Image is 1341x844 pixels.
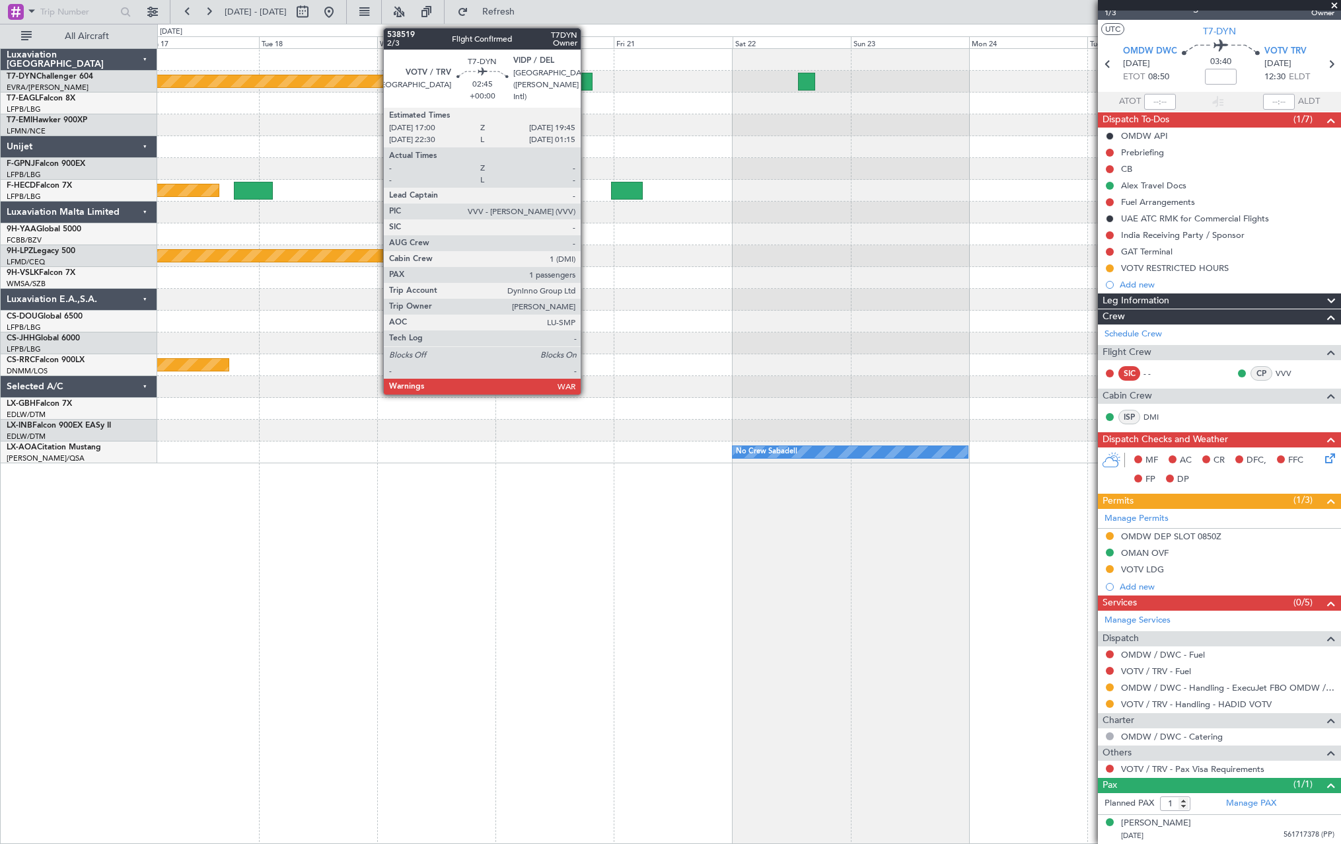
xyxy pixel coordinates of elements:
[1143,367,1173,379] div: - -
[1210,56,1231,69] span: 03:40
[471,7,526,17] span: Refresh
[1103,595,1137,611] span: Services
[495,36,614,48] div: Thu 20
[1298,95,1320,108] span: ALDT
[7,73,93,81] a: T7-DYNChallenger 604
[1105,512,1169,525] a: Manage Permits
[1121,666,1191,677] a: VOTV / TRV - Fuel
[1121,262,1229,274] div: VOTV RESTRICTED HOURS
[7,334,80,342] a: CS-JHHGlobal 6000
[1121,547,1169,558] div: OMAN OVF
[1121,831,1143,841] span: [DATE]
[1284,829,1334,841] span: 561717378 (PP)
[1293,595,1313,609] span: (0/5)
[1276,367,1305,379] a: VVV
[7,104,41,114] a: LFPB/LBG
[1121,817,1191,830] div: [PERSON_NAME]
[1101,23,1124,35] button: UTC
[7,400,72,408] a: LX-GBHFalcon 7X
[7,192,41,202] a: LFPB/LBG
[1121,213,1269,224] div: UAE ATC RMK for Commercial Flights
[1103,112,1169,128] span: Dispatch To-Dos
[1143,411,1173,423] a: DMI
[1121,564,1164,575] div: VOTV LDG
[1103,345,1151,360] span: Flight Crew
[7,247,33,255] span: 9H-LPZ
[614,36,732,48] div: Fri 21
[1123,58,1150,71] span: [DATE]
[1264,45,1307,58] span: VOTV TRV
[1293,112,1313,126] span: (1/7)
[7,356,85,364] a: CS-RRCFalcon 900LX
[377,36,495,48] div: Wed 19
[1293,777,1313,791] span: (1/1)
[7,116,32,124] span: T7-EMI
[1264,71,1286,84] span: 12:30
[1121,699,1272,710] a: VOTV / TRV - Handling - HADID VOTV
[7,313,38,321] span: CS-DOU
[7,182,72,190] a: F-HECDFalcon 7X
[1103,293,1169,309] span: Leg Information
[1264,58,1291,71] span: [DATE]
[1119,95,1141,108] span: ATOT
[1145,473,1155,486] span: FP
[15,26,143,47] button: All Aircraft
[40,2,116,22] input: Trip Number
[7,182,36,190] span: F-HECD
[1247,454,1266,467] span: DFC,
[7,257,45,267] a: LFMD/CEQ
[1120,279,1334,290] div: Add new
[1105,328,1162,341] a: Schedule Crew
[1105,614,1171,627] a: Manage Services
[1103,309,1125,325] span: Crew
[1121,130,1168,141] div: OMDW API
[1214,454,1225,467] span: CR
[1304,7,1334,19] span: Owner
[1180,454,1192,467] span: AC
[1105,7,1136,19] span: 1/3
[7,170,41,180] a: LFPB/LBG
[1120,581,1334,592] div: Add new
[7,83,89,93] a: EVRA/[PERSON_NAME]
[1118,410,1140,424] div: ISP
[7,313,83,321] a: CS-DOUGlobal 6500
[1121,229,1245,241] div: India Receiving Party / Sponsor
[7,400,36,408] span: LX-GBH
[1087,36,1206,48] div: Tue 25
[1203,24,1236,38] span: T7-DYN
[7,269,39,277] span: 9H-VSLK
[225,6,287,18] span: [DATE] - [DATE]
[1105,797,1154,810] label: Planned PAX
[7,432,46,441] a: EDLW/DTM
[736,442,797,462] div: No Crew Sabadell
[1103,389,1152,404] span: Cabin Crew
[1121,731,1223,742] a: OMDW / DWC - Catering
[1123,71,1145,84] span: ETOT
[969,36,1087,48] div: Mon 24
[7,334,35,342] span: CS-JHH
[7,366,48,376] a: DNMM/LOS
[733,36,851,48] div: Sat 22
[851,36,969,48] div: Sun 23
[1123,45,1177,58] span: OMDW DWC
[1145,454,1158,467] span: MF
[7,225,36,233] span: 9H-YAA
[1121,147,1164,158] div: Prebriefing
[1103,713,1134,728] span: Charter
[1121,531,1221,542] div: OMDW DEP SLOT 0850Z
[7,422,32,430] span: LX-INB
[1121,163,1132,174] div: CB
[7,443,101,451] a: LX-AOACitation Mustang
[1121,763,1264,775] a: VOTV / TRV - Pax Visa Requirements
[7,225,81,233] a: 9H-YAAGlobal 5000
[7,323,41,332] a: LFPB/LBG
[7,235,42,245] a: FCBB/BZV
[1226,797,1276,810] a: Manage PAX
[7,453,85,463] a: [PERSON_NAME]/QSA
[1148,71,1169,84] span: 08:50
[451,1,530,22] button: Refresh
[1121,180,1186,191] div: Alex Travel Docs
[7,344,41,354] a: LFPB/LBG
[1288,454,1303,467] span: FFC
[1121,246,1173,257] div: GAT Terminal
